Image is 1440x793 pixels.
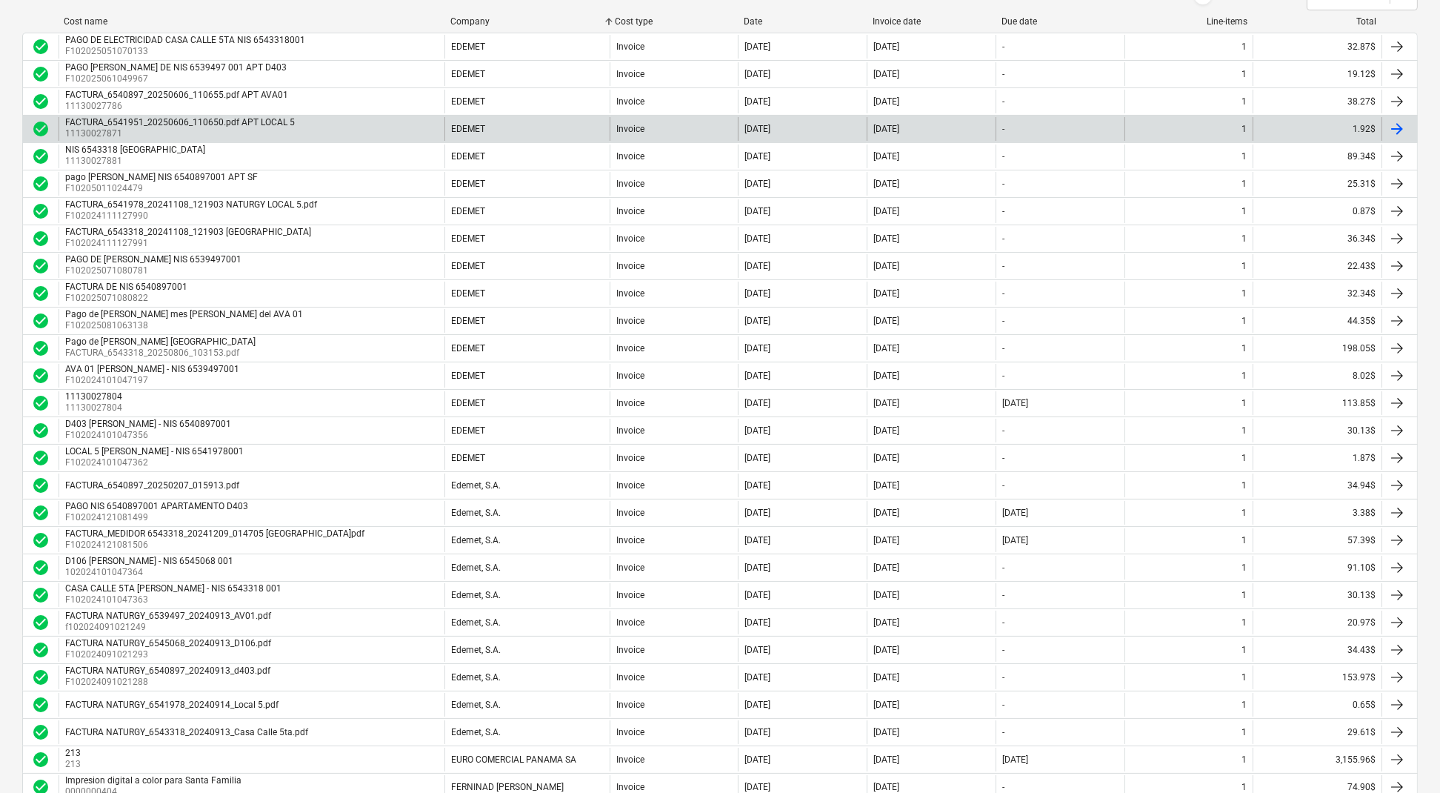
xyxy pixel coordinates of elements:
[1002,508,1028,518] div: [DATE]
[32,477,50,494] div: Invoice was approved
[451,508,501,518] div: Edemet, S.A.
[1241,96,1247,107] div: 1
[873,480,899,491] div: [DATE]
[1253,666,1381,689] div: 153.97$
[873,727,899,737] div: [DATE]
[1241,233,1247,244] div: 1
[32,559,50,577] span: check_circle
[873,124,899,134] div: [DATE]
[32,723,50,741] span: check_circle
[32,422,50,439] div: Invoice was approved
[32,257,50,275] span: check_circle
[65,282,187,292] div: FACTURA DE NIS 6540897001
[744,480,770,491] div: [DATE]
[32,339,50,357] span: check_circle
[1002,288,1004,299] div: -
[873,69,899,79] div: [DATE]
[32,202,50,220] div: Invoice was approved
[616,151,644,162] div: Invoice
[32,93,50,110] span: check_circle
[1002,617,1004,628] div: -
[873,179,899,189] div: [DATE]
[65,374,242,387] p: F102024101047197
[65,446,244,457] div: LOCAL 5 [PERSON_NAME] - NIS 6541978001
[65,309,303,319] div: Pago de [PERSON_NAME] mes [PERSON_NAME] del AVA 01
[1241,316,1247,326] div: 1
[1253,172,1381,196] div: 25.31$
[1241,151,1247,162] div: 1
[451,261,485,271] div: EDEMET
[744,425,770,436] div: [DATE]
[65,127,298,140] p: 11130027871
[32,449,50,467] span: check_circle
[65,511,251,524] p: F102024121081499
[451,453,485,463] div: EDEMET
[65,35,305,45] div: PAGO DE ELECTRICIDAD CASA CALLE 5TA NIS 6543318001
[1259,16,1376,27] div: Total
[744,590,770,600] div: [DATE]
[32,65,50,83] div: Invoice was approved
[1002,151,1004,162] div: -
[873,508,899,518] div: [DATE]
[32,614,50,631] div: Invoice was approved
[65,528,364,539] div: FACTURA_MEDIDOR 6543318_20241209_014705 [GEOGRAPHIC_DATA]pdf
[65,254,241,265] div: PAGO DE [PERSON_NAME] NIS 6539497001
[65,583,281,594] div: CASA CALLE 5TA [PERSON_NAME] - NIS 6543318 001
[616,453,644,463] div: Invoice
[873,206,899,216] div: [DATE]
[451,124,485,134] div: EDEMET
[451,179,485,189] div: EDEMET
[451,727,501,737] div: Edemet, S.A.
[744,124,770,134] div: [DATE]
[873,563,899,573] div: [DATE]
[32,394,50,412] span: check_circle
[873,398,899,408] div: [DATE]
[32,422,50,439] span: check_circle
[616,563,644,573] div: Invoice
[1241,206,1247,216] div: 1
[1241,590,1247,600] div: 1
[1002,590,1004,600] div: -
[1253,693,1381,717] div: 0.65$
[616,42,644,52] div: Invoice
[873,535,899,545] div: [DATE]
[65,45,308,58] p: F102025051070133
[873,96,899,107] div: [DATE]
[65,145,205,155] div: NIS 6543318 [GEOGRAPHIC_DATA]
[1001,16,1119,27] div: Due date
[744,261,770,271] div: [DATE]
[1002,42,1004,52] div: -
[32,120,50,138] span: check_circle
[1253,336,1381,360] div: 198.05$
[65,182,261,195] p: F10205011024479
[1002,206,1004,216] div: -
[873,645,899,655] div: [DATE]
[744,343,770,354] div: [DATE]
[1241,480,1247,491] div: 1
[32,38,50,56] div: Invoice was approved
[744,645,770,655] div: [DATE]
[1253,583,1381,607] div: 30.13$
[873,261,899,271] div: [DATE]
[1366,722,1440,793] div: Widget de chat
[744,700,770,710] div: [DATE]
[1002,535,1028,545] div: [DATE]
[744,453,770,463] div: [DATE]
[65,364,239,374] div: AVA 01 [PERSON_NAME] - NIS 6539497001
[1241,700,1247,710] div: 1
[615,16,732,27] div: Cost type
[873,42,899,52] div: [DATE]
[65,556,233,566] div: D106 [PERSON_NAME] - NIS 6545068 001
[451,480,501,491] div: Edemet, S.A.
[451,754,576,765] div: EURO COMERCIAL PANAMA SA
[616,179,644,189] div: Invoice
[451,700,501,710] div: Edemet, S.A.
[1253,145,1381,168] div: 89.34$
[1253,419,1381,442] div: 30.13$
[451,371,485,381] div: EDEMET
[1253,282,1381,305] div: 32.34$
[1241,535,1247,545] div: 1
[65,638,271,648] div: FACTURA NATURGY_6545068_20240913_D106.pdf
[1002,480,1004,491] div: -
[616,617,644,628] div: Invoice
